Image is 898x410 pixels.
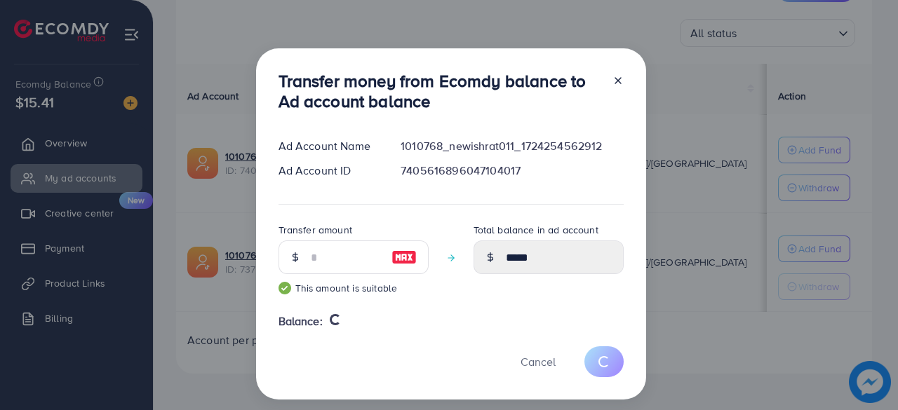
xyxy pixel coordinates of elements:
div: Ad Account Name [267,138,390,154]
div: 7405616896047104017 [389,163,634,179]
span: Cancel [521,354,556,369]
label: Transfer amount [279,223,352,237]
div: 1010768_newishrat011_1724254562912 [389,138,634,154]
img: image [391,249,417,266]
button: Cancel [503,346,573,376]
label: Total balance in ad account [474,223,598,237]
img: guide [279,282,291,294]
span: Balance: [279,313,323,329]
small: This amount is suitable [279,281,429,295]
h3: Transfer money from Ecomdy balance to Ad account balance [279,71,601,111]
div: Ad Account ID [267,163,390,179]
